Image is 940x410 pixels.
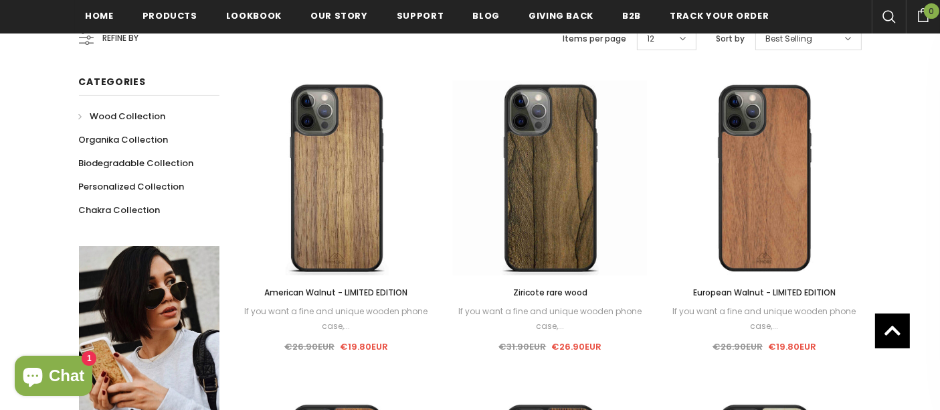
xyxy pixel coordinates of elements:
div: If you want a fine and unique wooden phone case,... [453,304,647,334]
a: 0 [906,6,940,22]
span: €26.90EUR [551,340,601,353]
span: €31.90EUR [498,340,546,353]
span: support [397,9,444,22]
span: €19.80EUR [768,340,816,353]
span: Biodegradable Collection [79,157,194,169]
label: Sort by [717,32,745,46]
div: If you want a fine and unique wooden phone case,... [667,304,861,334]
span: Chakra Collection [79,204,161,216]
span: American Walnut - LIMITED EDITION [264,287,407,298]
span: B2B [622,9,641,22]
label: Items per page [563,32,627,46]
span: Home [85,9,114,22]
span: Best Selling [766,32,813,46]
inbox-online-store-chat: Shopify online store chat [11,356,96,399]
span: Products [143,9,197,22]
span: Our Story [310,9,368,22]
span: Giving back [529,9,593,22]
a: Chakra Collection [79,198,161,222]
span: Wood Collection [90,110,166,123]
span: €26.90EUR [713,340,763,353]
span: Categories [79,75,146,88]
span: Refine by [103,31,139,46]
span: European Walnut - LIMITED EDITION [693,287,836,298]
span: Personalized Collection [79,180,185,193]
a: Wood Collection [79,105,166,128]
a: American Walnut - LIMITED EDITION [240,285,434,300]
a: Biodegradable Collection [79,151,194,175]
span: Organika Collection [79,133,169,146]
span: Blog [472,9,500,22]
span: Ziricote rare wood [513,287,587,298]
a: Organika Collection [79,128,169,151]
span: €26.90EUR [284,340,335,353]
a: Ziricote rare wood [453,285,647,300]
span: Lookbook [226,9,282,22]
a: European Walnut - LIMITED EDITION [667,285,861,300]
a: Personalized Collection [79,175,185,198]
div: If you want a fine and unique wooden phone case,... [240,304,434,334]
span: Track your order [670,9,769,22]
span: 0 [924,3,939,19]
span: €19.80EUR [340,340,388,353]
span: 12 [648,32,655,46]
